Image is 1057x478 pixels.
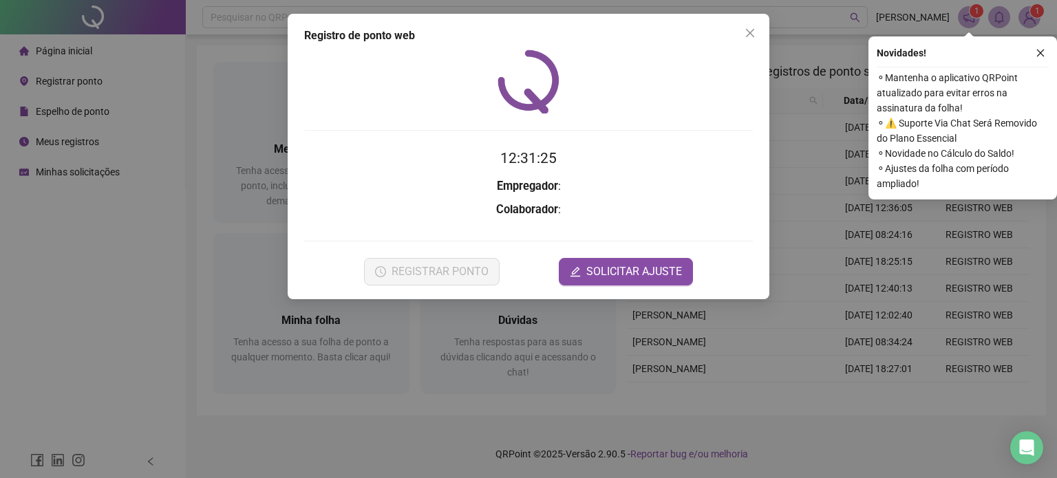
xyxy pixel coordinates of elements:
span: close [1036,48,1045,58]
div: Open Intercom Messenger [1010,431,1043,464]
strong: Colaborador [496,203,558,216]
span: ⚬ Mantenha o aplicativo QRPoint atualizado para evitar erros na assinatura da folha! [877,70,1049,116]
time: 12:31:25 [500,150,557,166]
span: Novidades ! [877,45,926,61]
div: Registro de ponto web [304,28,753,44]
span: close [745,28,756,39]
button: editSOLICITAR AJUSTE [559,258,693,285]
img: QRPoint [498,50,559,113]
h3: : [304,201,753,219]
button: REGISTRAR PONTO [364,258,500,285]
button: Close [739,22,761,44]
span: ⚬ Ajustes da folha com período ampliado! [877,161,1049,191]
strong: Empregador [497,180,558,193]
h3: : [304,177,753,195]
span: ⚬ Novidade no Cálculo do Saldo! [877,146,1049,161]
span: ⚬ ⚠️ Suporte Via Chat Será Removido do Plano Essencial [877,116,1049,146]
span: SOLICITAR AJUSTE [586,263,682,280]
span: edit [570,266,581,277]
